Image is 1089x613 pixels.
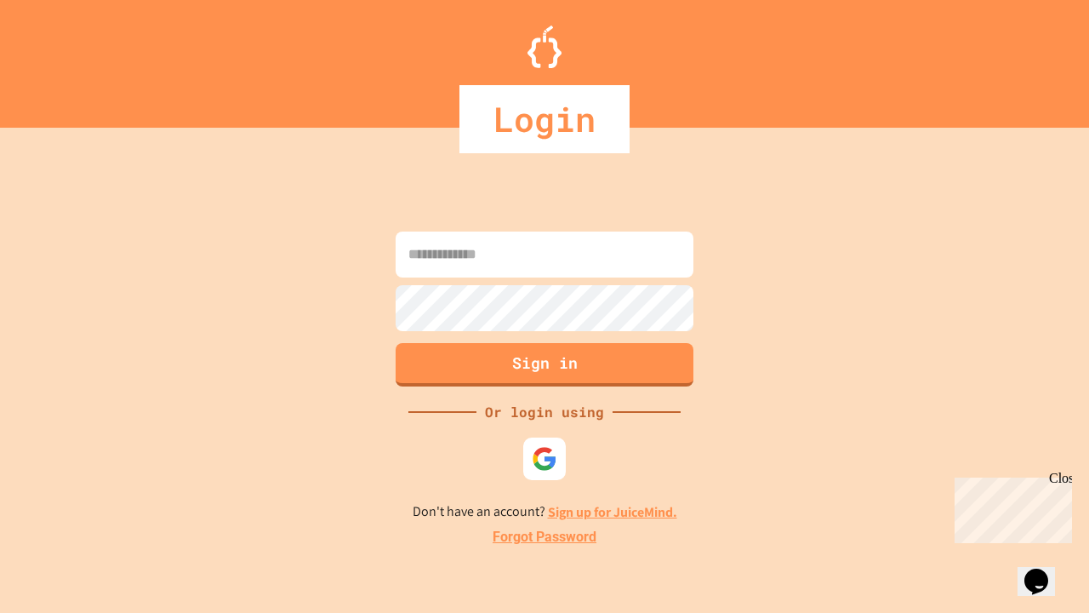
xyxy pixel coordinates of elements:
div: Login [459,85,630,153]
div: Chat with us now!Close [7,7,117,108]
div: Or login using [476,402,613,422]
button: Sign in [396,343,693,387]
img: Logo.svg [527,26,562,68]
a: Sign up for JuiceMind. [548,503,677,521]
a: Forgot Password [493,527,596,547]
p: Don't have an account? [413,501,677,523]
iframe: chat widget [948,471,1072,543]
img: google-icon.svg [532,446,557,472]
iframe: chat widget [1018,545,1072,596]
